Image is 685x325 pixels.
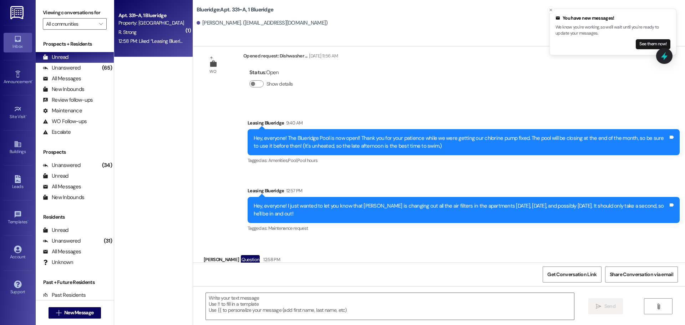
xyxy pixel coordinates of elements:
[204,255,636,266] div: [PERSON_NAME]
[43,107,82,115] div: Maintenance
[4,103,32,122] a: Site Visit •
[596,304,601,309] i: 
[555,15,670,22] div: You have new messages!
[10,6,25,19] img: ResiDesk Logo
[118,38,630,44] div: 12:58 PM: Liked “Leasing Blueridge (Blueridge): Hey, everyone! I just wanted to let you know that...
[99,21,103,27] i: 
[297,157,318,163] span: Pool hours
[43,183,81,191] div: All Messages
[288,157,297,163] span: Pool ,
[36,279,114,286] div: Past + Future Residents
[610,271,673,278] span: Share Conversation via email
[267,80,293,88] label: Show details
[248,187,680,197] div: Leasing Blueridge
[209,68,216,75] div: WO
[262,256,280,263] div: 12:58 PM
[43,291,86,299] div: Past Residents
[268,225,308,231] span: Maintenance request
[36,213,114,221] div: Residents
[43,96,93,104] div: Review follow-ups
[4,33,32,52] a: Inbox
[547,271,597,278] span: Get Conversation Link
[284,119,303,127] div: 9:40 AM
[26,113,27,118] span: •
[4,243,32,263] a: Account
[605,266,678,283] button: Share Conversation via email
[43,54,68,61] div: Unread
[254,134,668,150] div: Hey, everyone! The Blueridge Pool is now open!! Thank you for your patience while we were getting...
[254,202,668,218] div: Hey, everyone! I just wanted to let you know that [PERSON_NAME] is changing out all the air filte...
[197,6,273,14] b: Blueridge: Apt. 331~A, 1 Blueridge
[36,40,114,48] div: Prospects + Residents
[43,259,73,266] div: Unknown
[43,194,84,201] div: New Inbounds
[249,67,296,78] div: : Open
[248,223,680,233] div: Tagged as:
[197,19,328,27] div: [PERSON_NAME]. ([EMAIL_ADDRESS][DOMAIN_NAME])
[543,266,601,283] button: Get Conversation Link
[49,307,101,319] button: New Message
[56,310,61,316] i: 
[43,237,81,245] div: Unanswered
[243,52,338,62] div: Opened request: Dishwasher ...
[249,69,265,76] b: Status
[604,303,615,310] span: Send
[36,148,114,156] div: Prospects
[102,235,114,247] div: (31)
[43,172,68,180] div: Unread
[27,218,29,223] span: •
[4,173,32,192] a: Leads
[43,128,71,136] div: Escalate
[241,255,260,264] div: Question
[100,62,114,73] div: (65)
[248,119,680,129] div: Leasing Blueridge
[588,298,623,314] button: Send
[46,18,95,30] input: All communities
[118,12,184,19] div: Apt. 331~A, 1 Blueridge
[118,29,137,35] span: R. Strong
[32,78,33,83] span: •
[268,157,288,163] span: Amenities ,
[4,208,32,228] a: Templates •
[636,39,670,49] button: See them now!
[43,64,81,72] div: Unanswered
[284,187,303,194] div: 12:57 PM
[4,138,32,157] a: Buildings
[307,52,338,60] div: [DATE] 11:56 AM
[100,160,114,171] div: (34)
[43,248,81,255] div: All Messages
[118,19,184,27] div: Property: [GEOGRAPHIC_DATA]
[555,24,670,37] p: We know you're working, so we'll wait until you're ready to update your messages.
[43,118,87,125] div: WO Follow-ups
[547,6,554,14] button: Close toast
[43,7,107,18] label: Viewing conversations for
[4,278,32,298] a: Support
[43,75,81,82] div: All Messages
[656,304,661,309] i: 
[43,86,84,93] div: New Inbounds
[64,309,93,316] span: New Message
[248,155,680,166] div: Tagged as:
[43,227,68,234] div: Unread
[43,162,81,169] div: Unanswered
